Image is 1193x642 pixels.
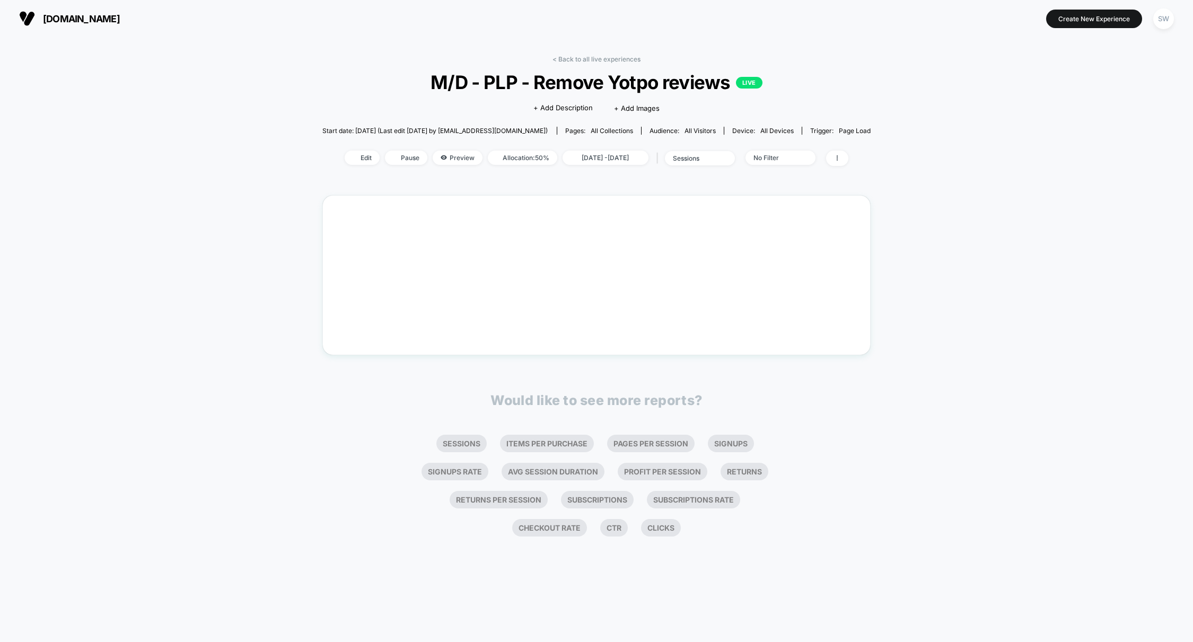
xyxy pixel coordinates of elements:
span: Preview [433,151,483,165]
li: Signups Rate [422,463,488,480]
span: Allocation: 50% [488,151,557,165]
p: LIVE [736,77,762,89]
li: Avg Session Duration [502,463,604,480]
div: Pages: [565,127,633,135]
img: Visually logo [19,11,35,27]
li: Returns Per Session [450,491,548,508]
li: Profit Per Session [618,463,707,480]
span: M/D - PLP - Remove Yotpo reviews [349,71,843,93]
span: All Visitors [685,127,716,135]
div: Trigger: [810,127,871,135]
span: Device: [724,127,802,135]
span: + Add Images [614,104,660,112]
span: | [654,151,665,166]
li: Sessions [436,435,487,452]
span: + Add Description [533,103,593,113]
button: [DOMAIN_NAME] [16,10,123,27]
li: Ctr [600,519,628,537]
li: Items Per Purchase [500,435,594,452]
span: Start date: [DATE] (Last edit [DATE] by [EMAIL_ADDRESS][DOMAIN_NAME]) [322,127,548,135]
li: Signups [708,435,754,452]
span: Pause [385,151,427,165]
div: SW [1153,8,1174,29]
div: Audience: [650,127,716,135]
span: [DATE] - [DATE] [563,151,648,165]
span: [DOMAIN_NAME] [43,13,120,24]
li: Returns [721,463,768,480]
span: Edit [345,151,380,165]
div: sessions [673,154,715,162]
span: all collections [591,127,633,135]
div: No Filter [753,154,796,162]
span: all devices [760,127,794,135]
li: Clicks [641,519,681,537]
li: Subscriptions [561,491,634,508]
button: Create New Experience [1046,10,1142,28]
p: Would like to see more reports? [490,392,703,408]
button: SW [1150,8,1177,30]
li: Pages Per Session [607,435,695,452]
span: Page Load [839,127,871,135]
li: Subscriptions Rate [647,491,740,508]
li: Checkout Rate [512,519,587,537]
a: < Back to all live experiences [552,55,641,63]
